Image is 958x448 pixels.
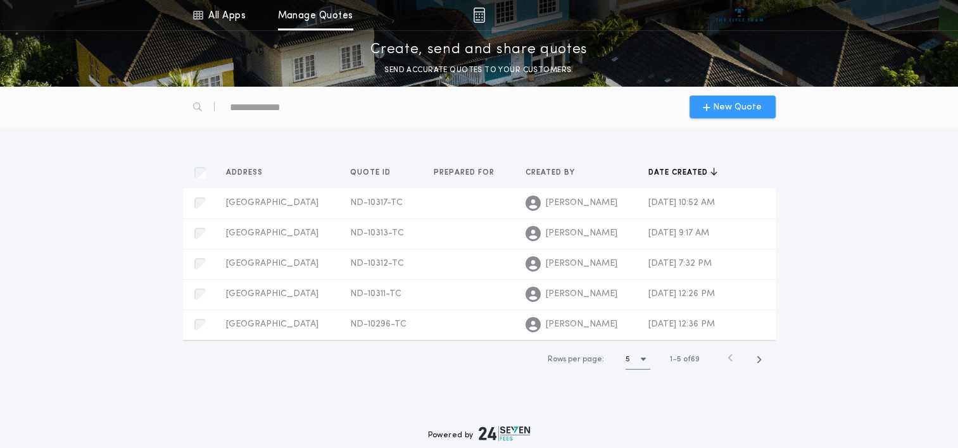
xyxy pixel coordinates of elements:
h1: 5 [626,353,630,366]
span: 1 [670,356,672,363]
button: Quote ID [350,166,400,179]
span: [GEOGRAPHIC_DATA] [226,198,318,208]
span: [DATE] 12:36 PM [648,320,715,329]
span: ND-10312-TC [350,259,403,268]
span: Rows per page: [548,356,604,363]
button: 5 [626,349,650,370]
span: [PERSON_NAME] [546,227,617,240]
button: Address [226,166,272,179]
span: ND-10317-TC [350,198,402,208]
img: logo [479,426,531,441]
img: vs-icon [715,9,763,22]
span: ND-10296-TC [350,320,406,329]
span: ND-10313-TC [350,228,403,238]
span: [PERSON_NAME] [546,318,617,331]
span: 5 [677,356,681,363]
div: Powered by [428,426,531,441]
img: img [473,8,485,23]
span: New Quote [713,101,762,114]
span: [DATE] 10:52 AM [648,198,715,208]
span: Address [226,168,265,178]
span: Prepared for [434,168,497,178]
span: [PERSON_NAME] [546,258,617,270]
span: of 69 [683,354,700,365]
span: Date created [648,168,710,178]
span: [DATE] 12:26 PM [648,289,715,299]
span: [GEOGRAPHIC_DATA] [226,259,318,268]
button: Date created [648,166,717,179]
span: [GEOGRAPHIC_DATA] [226,228,318,238]
span: [DATE] 7:32 PM [648,259,712,268]
p: SEND ACCURATE QUOTES TO YOUR CUSTOMERS. [384,64,573,77]
span: [PERSON_NAME] [546,288,617,301]
span: Quote ID [350,168,393,178]
span: [DATE] 9:17 AM [648,228,709,238]
button: Created by [526,166,584,179]
span: Created by [526,168,577,178]
span: ND-10311-TC [350,289,401,299]
button: New Quote [690,96,776,118]
span: [GEOGRAPHIC_DATA] [226,320,318,329]
span: [PERSON_NAME] [546,197,617,209]
span: [GEOGRAPHIC_DATA] [226,289,318,299]
p: Create, send and share quotes [370,40,588,60]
